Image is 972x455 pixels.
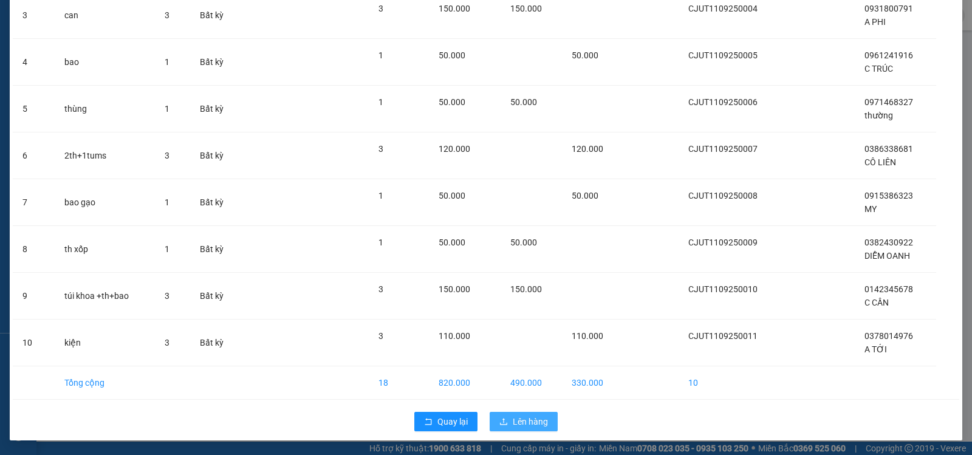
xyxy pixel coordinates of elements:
td: bao [55,39,155,86]
span: 0378014976 [864,331,913,341]
span: C CẦN [864,298,889,307]
span: 1 [378,50,383,60]
span: CJUT1109250004 [688,4,758,13]
td: 7 [13,179,55,226]
td: bao gạo [55,179,155,226]
button: rollbackQuay lại [414,412,477,431]
span: A PHI [864,17,886,27]
span: CJUT1109250011 [688,331,758,341]
span: rollback [424,417,433,427]
td: Bất kỳ [190,179,242,226]
td: Bất kỳ [190,39,242,86]
span: 3 [165,10,169,20]
td: Bất kỳ [190,226,242,273]
span: CJUT1109250008 [688,191,758,200]
span: 0961241916 [864,50,913,60]
td: 9 [13,273,55,320]
span: 1 [165,104,169,114]
span: 3 [378,144,383,154]
span: 1 [165,197,169,207]
td: th xốp [55,226,155,273]
span: 0931800791 [864,4,913,13]
span: CJUT1109250009 [688,238,758,247]
span: 50.000 [439,238,465,247]
span: 50.000 [439,50,465,60]
span: 110.000 [439,331,470,341]
span: 1 [378,238,383,247]
span: 0915386323 [864,191,913,200]
td: 490.000 [501,366,561,400]
span: 50.000 [510,97,537,107]
span: 50.000 [572,50,598,60]
span: 0971468327 [864,97,913,107]
td: 18 [369,366,429,400]
span: 120.000 [572,144,603,154]
span: 1 [378,191,383,200]
span: 150.000 [510,284,542,294]
span: 3 [165,338,169,347]
span: CJUT1109250007 [688,144,758,154]
td: 8 [13,226,55,273]
td: Tổng cộng [55,366,155,400]
td: Bất kỳ [190,320,242,366]
span: Quay lại [437,415,468,428]
span: C TRÚC [864,64,893,74]
span: 150.000 [510,4,542,13]
span: MY [864,204,877,214]
span: CJUT1109250006 [688,97,758,107]
span: 0386338681 [864,144,913,154]
span: 3 [378,331,383,341]
span: 150.000 [439,284,470,294]
span: 1 [165,244,169,254]
span: 150.000 [439,4,470,13]
span: 0382430922 [864,238,913,247]
span: A TỚI [864,344,887,354]
span: 110.000 [572,331,603,341]
td: kiện [55,320,155,366]
td: 10 [679,366,785,400]
td: Bất kỳ [190,273,242,320]
span: Lên hàng [513,415,548,428]
span: 120.000 [439,144,470,154]
span: 3 [378,4,383,13]
td: túi khoa +th+bao [55,273,155,320]
td: thùng [55,86,155,132]
td: 6 [13,132,55,179]
td: Bất kỳ [190,132,242,179]
span: 3 [378,284,383,294]
span: 1 [165,57,169,67]
span: 3 [165,151,169,160]
span: 3 [165,291,169,301]
span: upload [499,417,508,427]
span: CÔ LIÊN [864,157,896,167]
td: 5 [13,86,55,132]
span: 0142345678 [864,284,913,294]
td: 2th+1tums [55,132,155,179]
button: uploadLên hàng [490,412,558,431]
td: 820.000 [429,366,501,400]
td: Bất kỳ [190,86,242,132]
span: thường [864,111,893,120]
span: 50.000 [439,191,465,200]
span: CJUT1109250005 [688,50,758,60]
td: 10 [13,320,55,366]
span: DIỄM OANH [864,251,910,261]
span: 1 [378,97,383,107]
span: 50.000 [572,191,598,200]
span: CJUT1109250010 [688,284,758,294]
span: 50.000 [439,97,465,107]
td: 4 [13,39,55,86]
span: 50.000 [510,238,537,247]
td: 330.000 [562,366,623,400]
